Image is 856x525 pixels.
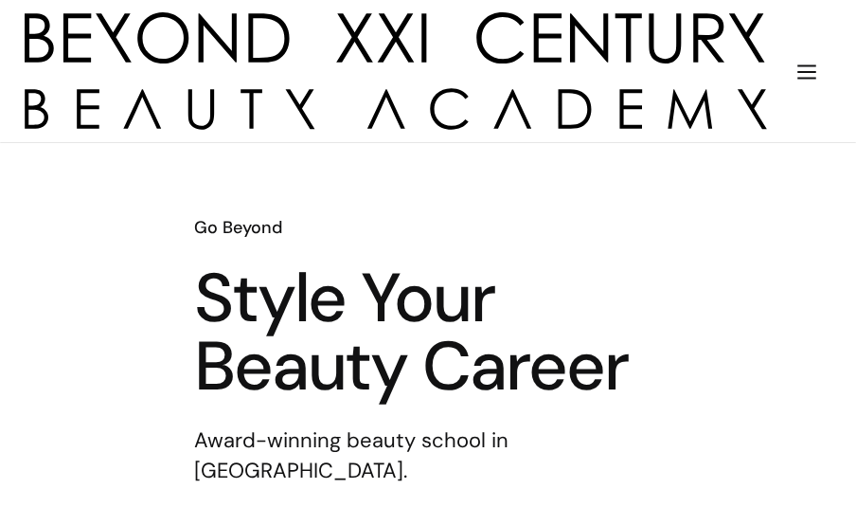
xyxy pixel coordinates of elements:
[25,12,767,130] a: home
[782,45,831,97] div: menu
[194,264,662,401] h1: Style Your Beauty Career
[194,215,662,240] h6: Go Beyond
[25,12,767,130] img: beyond 21st century beauty academy logo
[194,425,662,486] p: Award-winning beauty school in [GEOGRAPHIC_DATA].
